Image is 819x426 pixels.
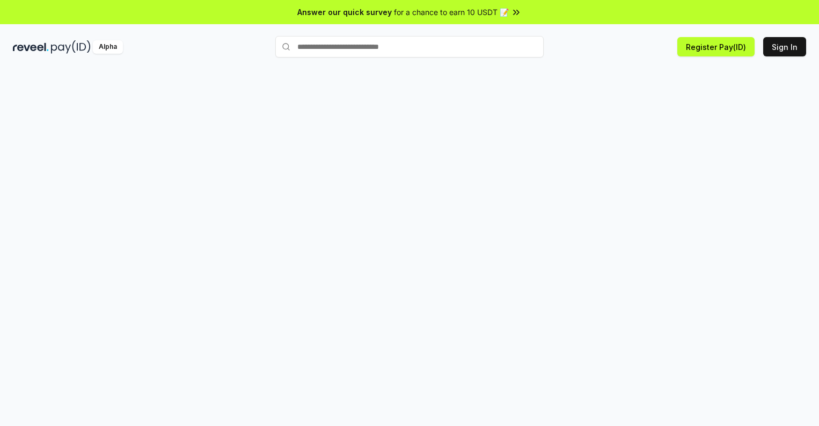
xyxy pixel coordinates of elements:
[677,37,755,56] button: Register Pay(ID)
[51,40,91,54] img: pay_id
[394,6,509,18] span: for a chance to earn 10 USDT 📝
[13,40,49,54] img: reveel_dark
[297,6,392,18] span: Answer our quick survey
[93,40,123,54] div: Alpha
[763,37,806,56] button: Sign In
